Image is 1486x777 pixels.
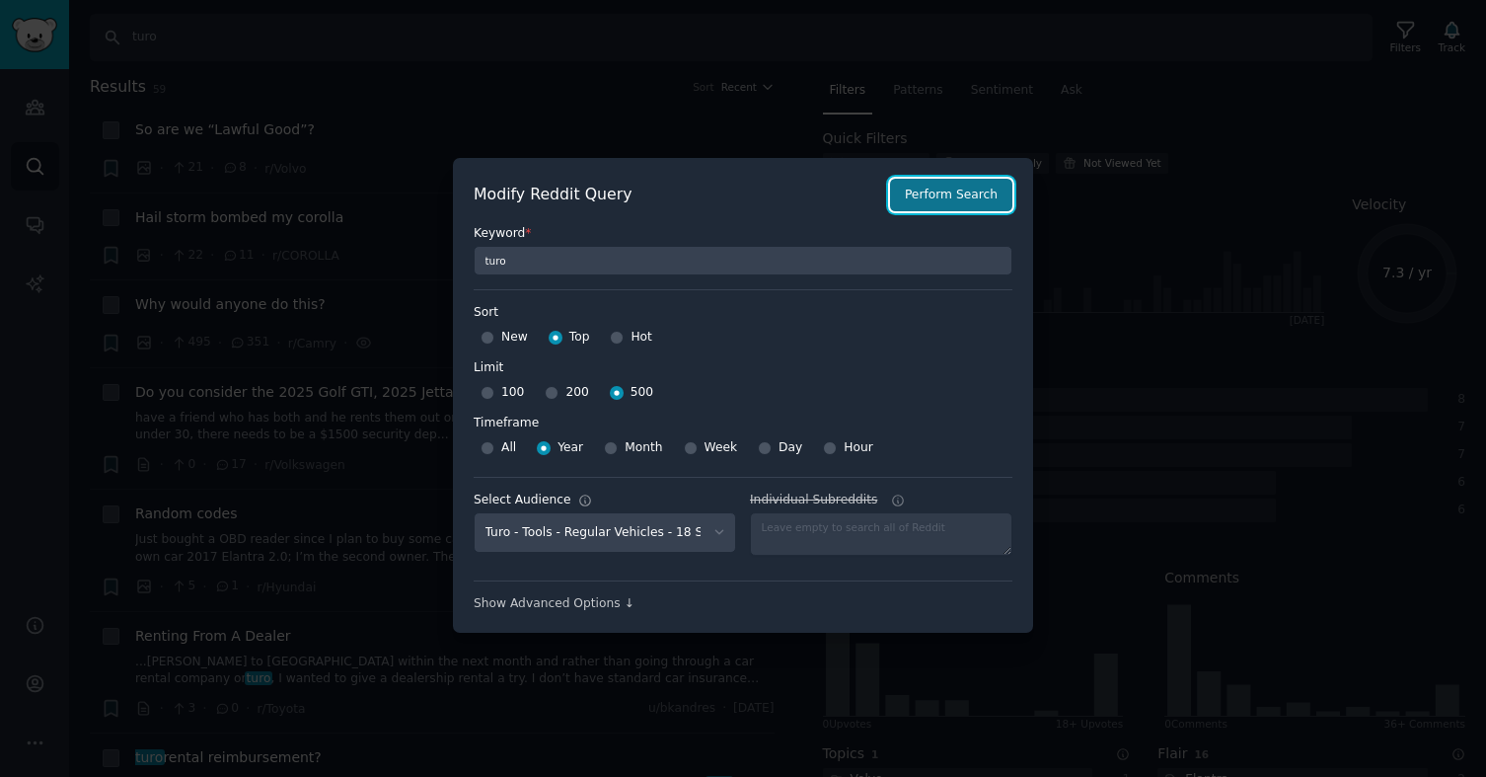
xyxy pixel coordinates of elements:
[474,595,1012,613] div: Show Advanced Options ↓
[779,439,802,457] span: Day
[474,304,1012,322] label: Sort
[565,384,588,402] span: 200
[501,439,516,457] span: All
[625,439,662,457] span: Month
[631,384,653,402] span: 500
[474,246,1012,275] input: Keyword to search on Reddit
[501,329,528,347] span: New
[631,329,652,347] span: Hot
[474,492,571,509] div: Select Audience
[569,329,590,347] span: Top
[474,183,879,207] h2: Modify Reddit Query
[557,439,583,457] span: Year
[844,439,873,457] span: Hour
[474,359,503,377] div: Limit
[890,179,1012,212] button: Perform Search
[750,492,1012,509] label: Individual Subreddits
[474,225,1012,243] label: Keyword
[501,384,524,402] span: 100
[474,408,1012,432] label: Timeframe
[705,439,738,457] span: Week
